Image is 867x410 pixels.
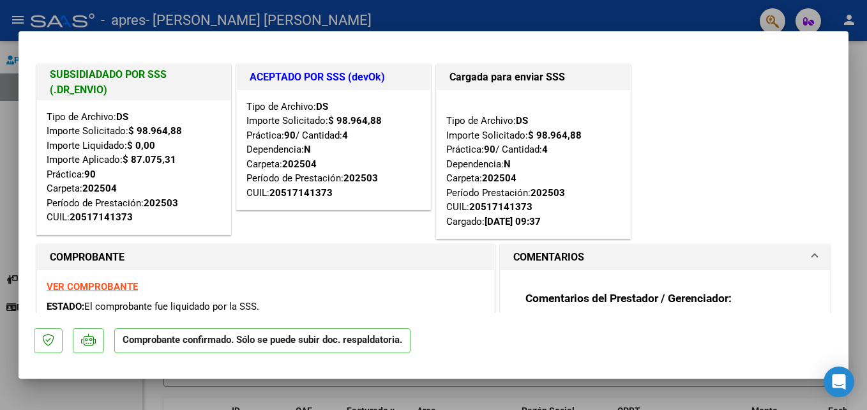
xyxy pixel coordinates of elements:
strong: 90 [484,144,495,155]
strong: 4 [342,130,348,141]
div: Open Intercom Messenger [824,367,854,397]
strong: 202504 [482,172,516,184]
strong: $ 98.964,88 [528,130,582,141]
div: 20517141373 [70,210,133,225]
div: 20517141373 [269,186,333,201]
div: Tipo de Archivo: Importe Solicitado: Importe Liquidado: Importe Aplicado: Práctica: Carpeta: Perí... [47,110,221,225]
strong: $ 0,00 [127,140,155,151]
div: Tipo de Archivo: Importe Solicitado: Práctica: / Cantidad: Dependencia: Carpeta: Período Prestaci... [446,100,621,229]
div: COMENTARIOS [501,270,830,388]
strong: 202504 [282,158,317,170]
strong: 202504 [82,183,117,194]
div: Tipo de Archivo: Importe Solicitado: Práctica: / Cantidad: Dependencia: Carpeta: Período de Prest... [246,100,421,201]
a: VER COMPROBANTE [47,281,138,292]
h1: COMENTARIOS [513,250,584,265]
h1: Cargada para enviar SSS [449,70,617,85]
strong: Comentarios del Prestador / Gerenciador: [525,292,732,305]
strong: N [504,158,511,170]
strong: DS [316,101,328,112]
strong: 202503 [343,172,378,184]
strong: $ 87.075,31 [123,154,176,165]
strong: 90 [84,169,96,180]
strong: 202503 [144,197,178,209]
p: Comprobante confirmado. Sólo se puede subir doc. respaldatoria. [114,328,411,353]
strong: $ 98.964,88 [328,115,382,126]
strong: DS [116,111,128,123]
span: ESTADO: [47,301,84,312]
span: El comprobante fue liquidado por la SSS. [84,301,259,312]
mat-expansion-panel-header: COMENTARIOS [501,245,830,270]
h1: ACEPTADO POR SSS (devOk) [250,70,418,85]
strong: 90 [284,130,296,141]
strong: N [304,144,311,155]
strong: [DATE] 09:37 [485,216,541,227]
strong: 202503 [531,187,565,199]
strong: $ 98.964,88 [128,125,182,137]
strong: DS [516,115,528,126]
strong: COMPROBANTE [50,251,124,263]
h1: SUBSIDIADADO POR SSS (.DR_ENVIO) [50,67,218,98]
strong: 4 [542,144,548,155]
div: 20517141373 [469,200,532,215]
